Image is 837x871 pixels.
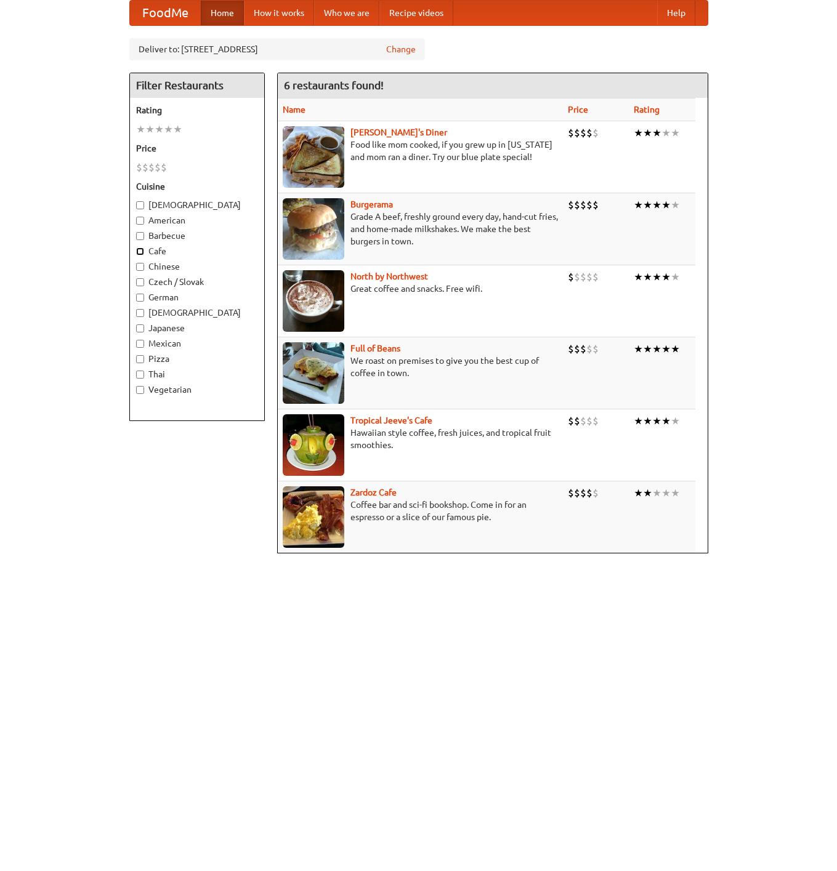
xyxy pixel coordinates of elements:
[661,198,671,212] li: ★
[283,499,558,523] p: Coffee bar and sci-fi bookshop. Come in for an espresso or a slice of our famous pie.
[136,247,144,255] input: Cafe
[136,104,258,116] h5: Rating
[136,337,258,350] label: Mexican
[136,353,258,365] label: Pizza
[568,486,574,500] li: $
[586,342,592,356] li: $
[136,322,258,334] label: Japanese
[136,199,258,211] label: [DEMOGRAPHIC_DATA]
[568,414,574,428] li: $
[136,260,258,273] label: Chinese
[161,161,167,174] li: $
[592,198,599,212] li: $
[136,324,144,332] input: Japanese
[173,122,182,136] li: ★
[661,342,671,356] li: ★
[580,126,586,140] li: $
[155,122,164,136] li: ★
[652,342,661,356] li: ★
[586,414,592,428] li: $
[634,270,643,284] li: ★
[586,126,592,140] li: $
[580,198,586,212] li: $
[586,198,592,212] li: $
[592,126,599,140] li: $
[350,271,428,281] a: North by Northwest
[136,371,144,379] input: Thai
[283,283,558,295] p: Great coffee and snacks. Free wifi.
[574,270,580,284] li: $
[283,105,305,114] a: Name
[580,342,586,356] li: $
[136,214,258,227] label: American
[634,342,643,356] li: ★
[136,122,145,136] li: ★
[284,79,384,91] ng-pluralize: 6 restaurants found!
[634,198,643,212] li: ★
[283,486,344,548] img: zardoz.jpg
[136,245,258,257] label: Cafe
[129,38,425,60] div: Deliver to: [STREET_ADDRESS]
[283,138,558,163] p: Food like mom cooked, if you grew up in [US_STATE] and mom ran a diner. Try our blue plate special!
[568,198,574,212] li: $
[568,342,574,356] li: $
[350,488,397,497] b: Zardoz Cafe
[283,427,558,451] p: Hawaiian style coffee, fresh juices, and tropical fruit smoothies.
[136,291,258,303] label: German
[671,486,680,500] li: ★
[671,270,680,284] li: ★
[350,343,400,353] a: Full of Beans
[136,263,144,271] input: Chinese
[283,198,344,260] img: burgerama.jpg
[580,270,586,284] li: $
[586,270,592,284] li: $
[634,105,660,114] a: Rating
[580,486,586,500] li: $
[130,1,201,25] a: FoodMe
[574,486,580,500] li: $
[592,486,599,500] li: $
[634,486,643,500] li: ★
[136,278,144,286] input: Czech / Slovak
[657,1,695,25] a: Help
[661,270,671,284] li: ★
[283,126,344,188] img: sallys.jpg
[136,309,144,317] input: [DEMOGRAPHIC_DATA]
[574,198,580,212] li: $
[643,414,652,428] li: ★
[350,127,447,137] a: [PERSON_NAME]'s Diner
[283,342,344,404] img: beans.jpg
[661,414,671,428] li: ★
[136,340,144,348] input: Mexican
[568,270,574,284] li: $
[379,1,453,25] a: Recipe videos
[386,43,416,55] a: Change
[136,230,258,242] label: Barbecue
[350,199,393,209] a: Burgerama
[574,342,580,356] li: $
[350,415,432,425] b: Tropical Jeeve's Cafe
[634,414,643,428] li: ★
[136,232,144,240] input: Barbecue
[283,355,558,379] p: We roast on premises to give you the best cup of coffee in town.
[574,414,580,428] li: $
[136,217,144,225] input: American
[671,342,680,356] li: ★
[136,307,258,319] label: [DEMOGRAPHIC_DATA]
[136,180,258,193] h5: Cuisine
[643,342,652,356] li: ★
[652,414,661,428] li: ★
[592,270,599,284] li: $
[136,161,142,174] li: $
[283,211,558,247] p: Grade A beef, freshly ground every day, hand-cut fries, and home-made milkshakes. We make the bes...
[283,414,344,476] img: jeeves.jpg
[671,126,680,140] li: ★
[652,198,661,212] li: ★
[155,161,161,174] li: $
[643,198,652,212] li: ★
[283,270,344,332] img: north.jpg
[671,198,680,212] li: ★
